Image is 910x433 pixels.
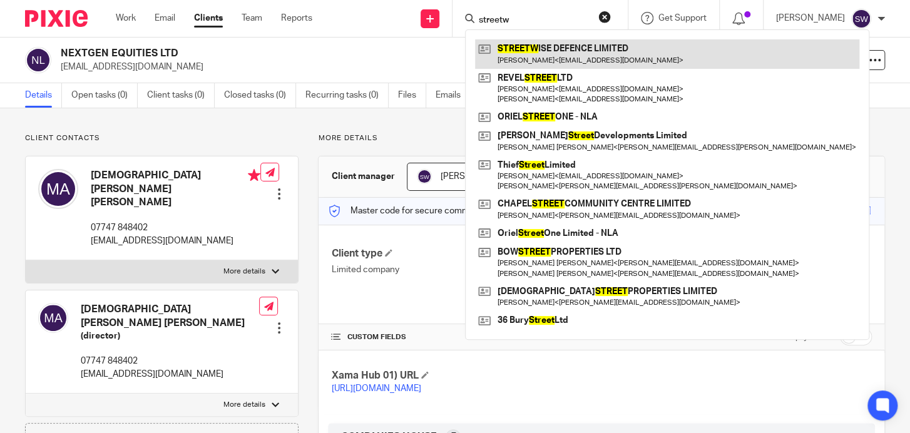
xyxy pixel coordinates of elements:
img: svg%3E [38,169,78,209]
p: 07747 848402 [91,222,260,234]
p: [EMAIL_ADDRESS][DOMAIN_NAME] [81,368,259,380]
p: Client contacts [25,133,299,143]
p: More details [318,133,885,143]
a: Details [25,83,62,108]
a: Clients [194,12,223,24]
h4: Client type [331,247,601,260]
a: [URL][DOMAIN_NAME] [331,384,421,393]
img: svg%3E [851,9,871,29]
p: More details [223,267,265,277]
h4: Xama Hub 01) URL [331,369,601,382]
p: [PERSON_NAME] [776,12,845,24]
img: Pixie [25,10,88,27]
a: Email [155,12,175,24]
h5: (director) [81,330,259,342]
a: Files [398,83,426,108]
h4: [DEMOGRAPHIC_DATA][PERSON_NAME] [PERSON_NAME] [91,169,260,209]
a: Closed tasks (0) [224,83,296,108]
h4: CUSTOM FIELDS [331,332,601,342]
a: Emails [436,83,471,108]
p: More details [223,400,265,410]
p: 07747 848402 [81,355,259,367]
img: svg%3E [25,47,51,73]
a: Work [116,12,136,24]
img: svg%3E [38,303,68,333]
i: Primary [248,169,260,181]
a: Recurring tasks (0) [305,83,389,108]
a: Client tasks (0) [147,83,215,108]
input: Search [478,15,590,26]
a: Team [242,12,262,24]
p: Master code for secure communications and files [328,205,544,217]
p: Limited company [331,263,601,276]
h4: [DEMOGRAPHIC_DATA][PERSON_NAME] [PERSON_NAME] [81,303,259,330]
p: [EMAIL_ADDRESS][DOMAIN_NAME] [61,61,715,73]
p: [EMAIL_ADDRESS][DOMAIN_NAME] [91,235,260,247]
button: Clear [598,11,611,23]
span: Get Support [658,14,707,23]
img: svg%3E [417,169,432,184]
h2: NEXTGEN EQUITIES LTD [61,47,584,60]
a: Reports [281,12,312,24]
span: [PERSON_NAME] [440,172,509,181]
a: Open tasks (0) [71,83,138,108]
h3: Client manager [331,170,394,183]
